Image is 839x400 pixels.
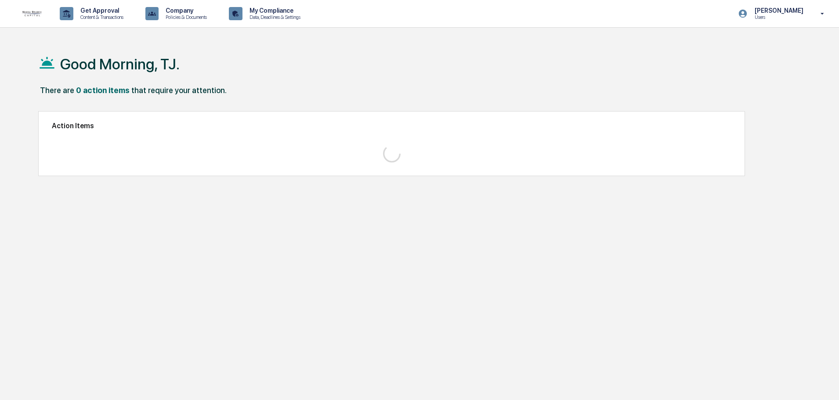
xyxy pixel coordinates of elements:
[21,11,42,16] img: logo
[76,86,130,95] div: 0 action items
[242,7,305,14] p: My Compliance
[748,14,808,20] p: Users
[40,86,74,95] div: There are
[159,7,211,14] p: Company
[52,122,731,130] h2: Action Items
[73,7,128,14] p: Get Approval
[748,7,808,14] p: [PERSON_NAME]
[242,14,305,20] p: Data, Deadlines & Settings
[60,55,180,73] h1: Good Morning, TJ.
[73,14,128,20] p: Content & Transactions
[159,14,211,20] p: Policies & Documents
[131,86,227,95] div: that require your attention.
